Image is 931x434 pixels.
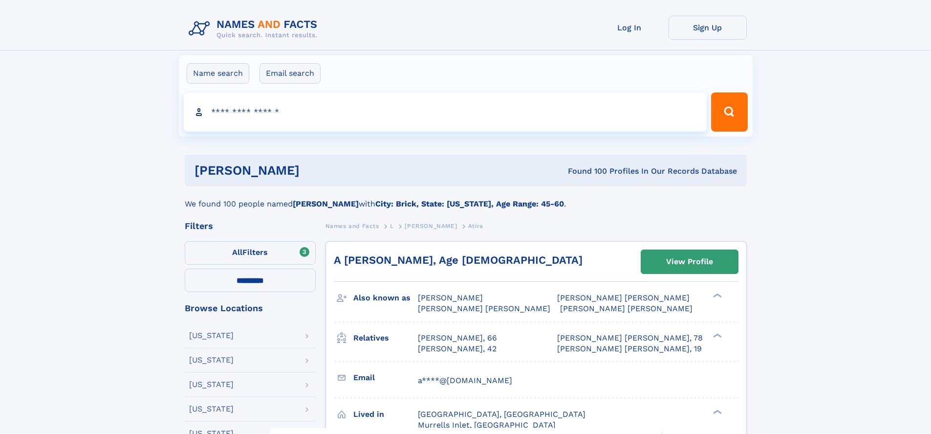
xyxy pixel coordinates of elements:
[711,409,722,415] div: ❯
[375,199,564,208] b: City: Brick, State: [US_STATE], Age Range: 45-60
[711,293,722,299] div: ❯
[418,333,497,343] a: [PERSON_NAME], 66
[590,16,669,40] a: Log In
[185,16,325,42] img: Logo Names and Facts
[418,410,585,419] span: [GEOGRAPHIC_DATA], [GEOGRAPHIC_DATA]
[560,304,693,313] span: [PERSON_NAME] [PERSON_NAME]
[232,248,242,257] span: All
[418,293,483,302] span: [PERSON_NAME]
[189,405,234,413] div: [US_STATE]
[418,343,497,354] a: [PERSON_NAME], 42
[641,250,738,274] a: View Profile
[189,332,234,340] div: [US_STATE]
[353,406,418,423] h3: Lived in
[187,63,249,84] label: Name search
[666,251,713,273] div: View Profile
[185,241,316,265] label: Filters
[353,369,418,386] h3: Email
[293,199,359,208] b: [PERSON_NAME]
[405,223,457,229] span: [PERSON_NAME]
[557,293,690,302] span: [PERSON_NAME] [PERSON_NAME]
[557,343,702,354] a: [PERSON_NAME] [PERSON_NAME], 19
[260,63,321,84] label: Email search
[185,222,316,230] div: Filters
[557,333,703,343] a: [PERSON_NAME] [PERSON_NAME], 78
[711,332,722,339] div: ❯
[334,254,583,266] a: A [PERSON_NAME], Age [DEMOGRAPHIC_DATA]
[405,220,457,232] a: [PERSON_NAME]
[184,92,707,132] input: search input
[353,290,418,306] h3: Also known as
[433,166,737,177] div: Found 100 Profiles In Our Records Database
[185,186,747,210] div: We found 100 people named with .
[418,420,556,430] span: Murrells Inlet, [GEOGRAPHIC_DATA]
[353,330,418,346] h3: Relatives
[390,223,394,229] span: L
[390,220,394,232] a: L
[711,92,747,132] button: Search Button
[468,223,483,229] span: Atira
[325,220,379,232] a: Names and Facts
[189,356,234,364] div: [US_STATE]
[185,304,316,313] div: Browse Locations
[195,164,434,177] h1: [PERSON_NAME]
[669,16,747,40] a: Sign Up
[189,381,234,388] div: [US_STATE]
[418,304,550,313] span: [PERSON_NAME] [PERSON_NAME]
